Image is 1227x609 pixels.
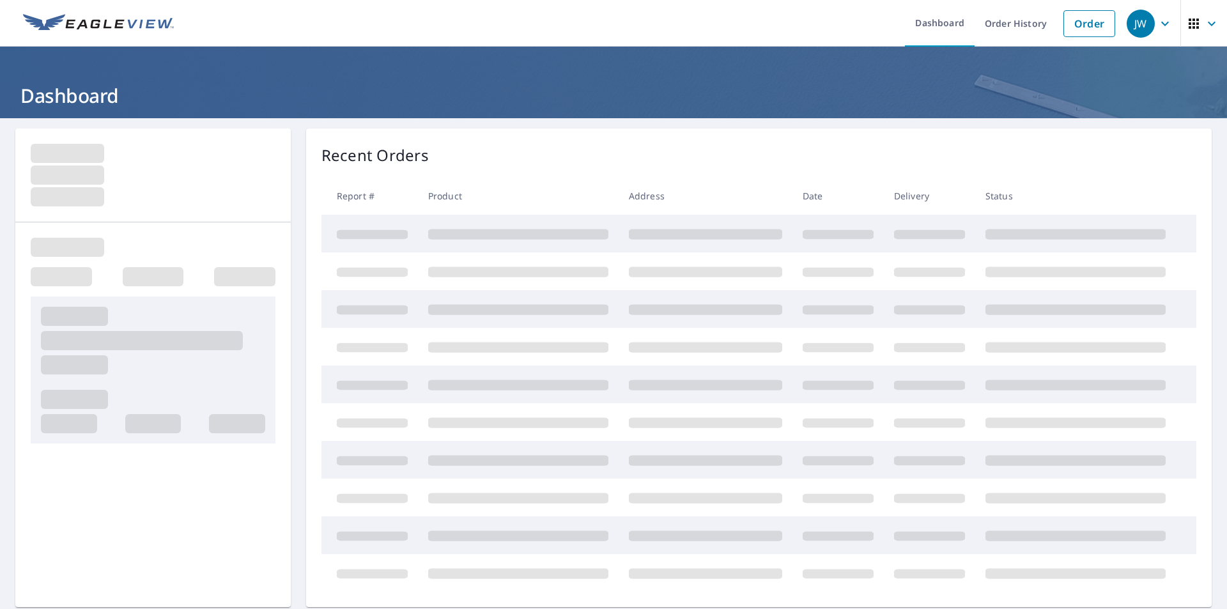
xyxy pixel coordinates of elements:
th: Delivery [884,177,975,215]
p: Recent Orders [321,144,429,167]
th: Report # [321,177,418,215]
th: Product [418,177,619,215]
a: Order [1063,10,1115,37]
th: Address [619,177,792,215]
th: Date [792,177,884,215]
img: EV Logo [23,14,174,33]
th: Status [975,177,1176,215]
h1: Dashboard [15,82,1212,109]
div: JW [1127,10,1155,38]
